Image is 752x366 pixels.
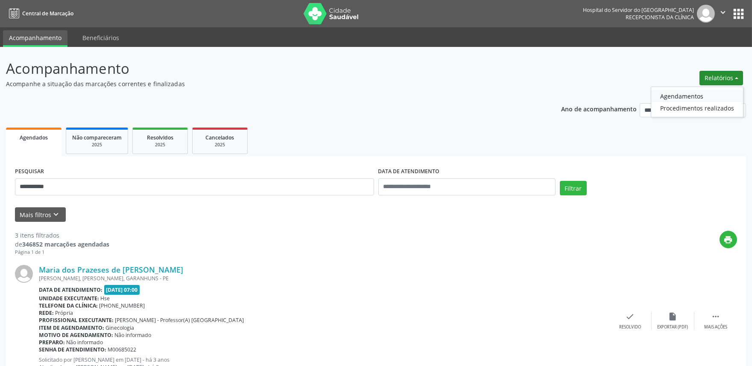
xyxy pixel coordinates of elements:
[715,5,731,23] button: 
[15,265,33,283] img: img
[22,240,109,248] strong: 346852 marcações agendadas
[39,275,609,282] div: [PERSON_NAME], [PERSON_NAME], GARANHUNS - PE
[115,331,152,339] span: Não informado
[704,324,727,330] div: Mais ações
[724,235,733,244] i: print
[378,165,440,178] label: DATA DE ATENDIMENTO
[52,210,61,219] i: keyboard_arrow_down
[583,6,694,14] div: Hospital do Servidor do [GEOGRAPHIC_DATA]
[3,30,67,47] a: Acompanhamento
[39,346,106,353] b: Senha de atendimento:
[651,102,743,114] a: Procedimentos realizados
[147,134,173,141] span: Resolvidos
[39,265,183,274] a: Maria dos Prazeses de [PERSON_NAME]
[668,312,678,321] i: insert_drive_file
[104,285,140,295] span: [DATE] 07:00
[39,286,102,293] b: Data de atendimento:
[39,331,113,339] b: Motivo de agendamento:
[99,302,145,309] span: [PHONE_NUMBER]
[6,6,73,20] a: Central de Marcação
[731,6,746,21] button: apps
[108,346,137,353] span: M00685022
[20,134,48,141] span: Agendados
[72,142,122,148] div: 2025
[206,134,234,141] span: Cancelados
[39,339,65,346] b: Preparo:
[697,5,715,23] img: img
[15,207,66,222] button: Mais filtroskeyboard_arrow_down
[39,324,104,331] b: Item de agendamento:
[76,30,125,45] a: Beneficiários
[6,58,524,79] p: Acompanhamento
[15,231,109,240] div: 3 itens filtrados
[39,317,114,324] b: Profissional executante:
[626,14,694,21] span: Recepcionista da clínica
[39,302,98,309] b: Telefone da clínica:
[39,295,99,302] b: Unidade executante:
[115,317,244,324] span: [PERSON_NAME] - Professor(A) [GEOGRAPHIC_DATA]
[39,309,54,317] b: Rede:
[72,134,122,141] span: Não compareceram
[106,324,135,331] span: Ginecologia
[22,10,73,17] span: Central de Marcação
[199,142,241,148] div: 2025
[626,312,635,321] i: check
[15,240,109,249] div: de
[560,181,587,195] button: Filtrar
[718,8,728,17] i: 
[67,339,103,346] span: Não informado
[651,87,743,117] ul: Relatórios
[658,324,688,330] div: Exportar (PDF)
[139,142,181,148] div: 2025
[720,231,737,248] button: print
[56,309,73,317] span: Própria
[101,295,110,302] span: Hse
[699,71,743,85] button: Relatórios
[6,79,524,88] p: Acompanhe a situação das marcações correntes e finalizadas
[15,165,44,178] label: PESQUISAR
[651,90,743,102] a: Agendamentos
[15,249,109,256] div: Página 1 de 1
[619,324,641,330] div: Resolvido
[711,312,720,321] i: 
[561,103,637,114] p: Ano de acompanhamento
